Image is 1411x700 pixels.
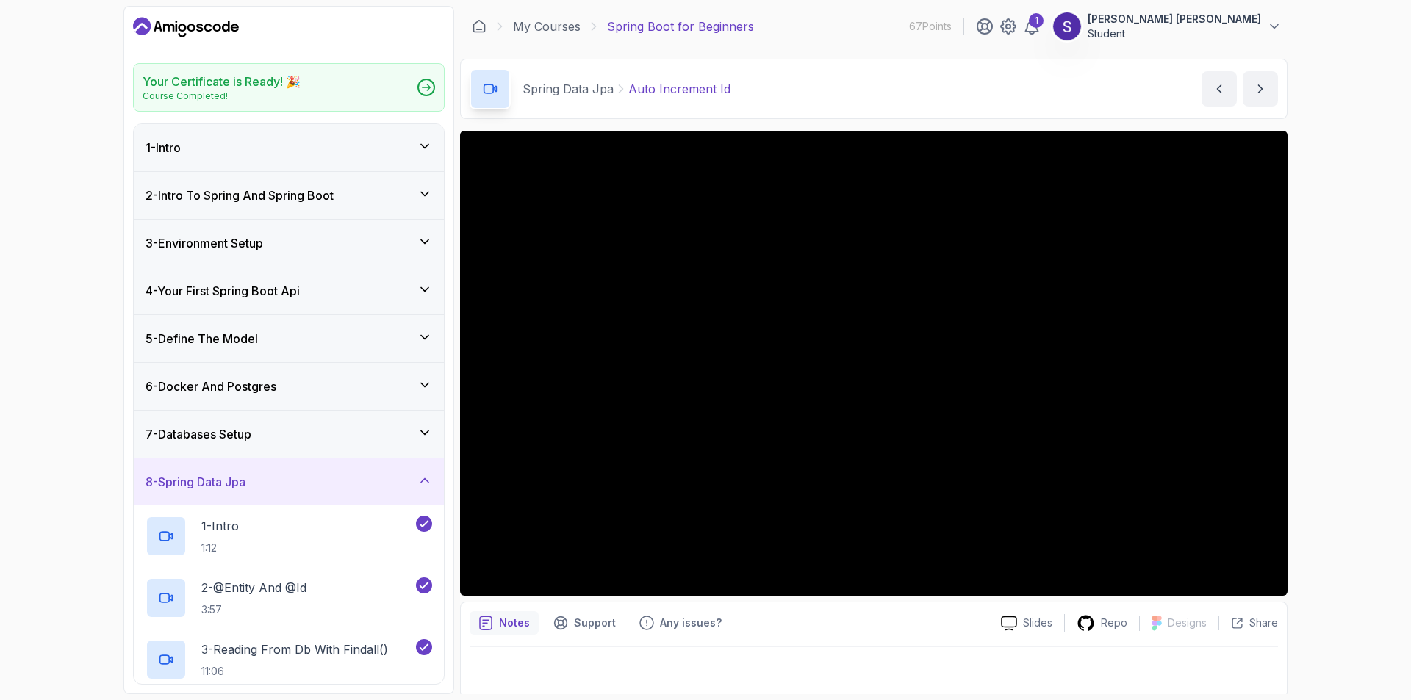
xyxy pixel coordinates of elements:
[133,63,445,112] a: Your Certificate is Ready! 🎉Course Completed!
[201,641,388,658] p: 3 - Reading From Db With Findall()
[909,19,952,34] p: 67 Points
[523,80,614,98] p: Spring Data Jpa
[631,611,730,635] button: Feedback button
[146,577,432,618] button: 2-@Entity And @Id3:57
[1023,18,1041,35] a: 1
[146,425,251,443] h3: 7 - Databases Setup
[513,18,581,35] a: My Courses
[134,220,444,267] button: 3-Environment Setup
[1243,71,1278,107] button: next content
[143,90,301,102] p: Course Completed!
[134,363,444,410] button: 6-Docker And Postgres
[146,139,181,156] h3: 1 - Intro
[201,602,306,617] p: 3:57
[146,516,432,557] button: 1-Intro1:12
[460,131,1288,596] iframe: 4 - Auto Increment Id
[1029,13,1044,28] div: 1
[146,282,300,300] h3: 4 - Your First Spring Boot Api
[1053,12,1081,40] img: user profile image
[1088,26,1261,41] p: Student
[1218,616,1278,630] button: Share
[201,541,239,555] p: 1:12
[146,187,334,204] h3: 2 - Intro To Spring And Spring Boot
[134,267,444,314] button: 4-Your First Spring Boot Api
[201,664,388,679] p: 11:06
[134,458,444,505] button: 8-Spring Data Jpa
[574,616,616,630] p: Support
[472,19,487,34] a: Dashboard
[1065,614,1139,632] a: Repo
[201,579,306,596] p: 2 - @Entity And @Id
[660,616,722,630] p: Any issues?
[133,15,239,39] a: Dashboard
[134,315,444,362] button: 5-Define The Model
[1088,12,1261,26] p: [PERSON_NAME] [PERSON_NAME]
[134,172,444,219] button: 2-Intro To Spring And Spring Boot
[201,517,239,535] p: 1 - Intro
[134,411,444,458] button: 7-Databases Setup
[1052,12,1282,41] button: user profile image[PERSON_NAME] [PERSON_NAME]Student
[146,378,276,395] h3: 6 - Docker And Postgres
[1249,616,1278,630] p: Share
[134,124,444,171] button: 1-Intro
[146,330,258,347] h3: 5 - Define The Model
[1168,616,1207,630] p: Designs
[146,234,263,252] h3: 3 - Environment Setup
[146,639,432,680] button: 3-Reading From Db With Findall()11:06
[628,80,730,98] p: Auto Increment Id
[1023,616,1052,630] p: Slides
[989,616,1064,631] a: Slides
[1101,616,1127,630] p: Repo
[146,473,245,491] h3: 8 - Spring Data Jpa
[499,616,530,630] p: Notes
[143,73,301,90] h2: Your Certificate is Ready! 🎉
[470,611,539,635] button: notes button
[1202,71,1237,107] button: previous content
[545,611,625,635] button: Support button
[607,18,754,35] p: Spring Boot for Beginners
